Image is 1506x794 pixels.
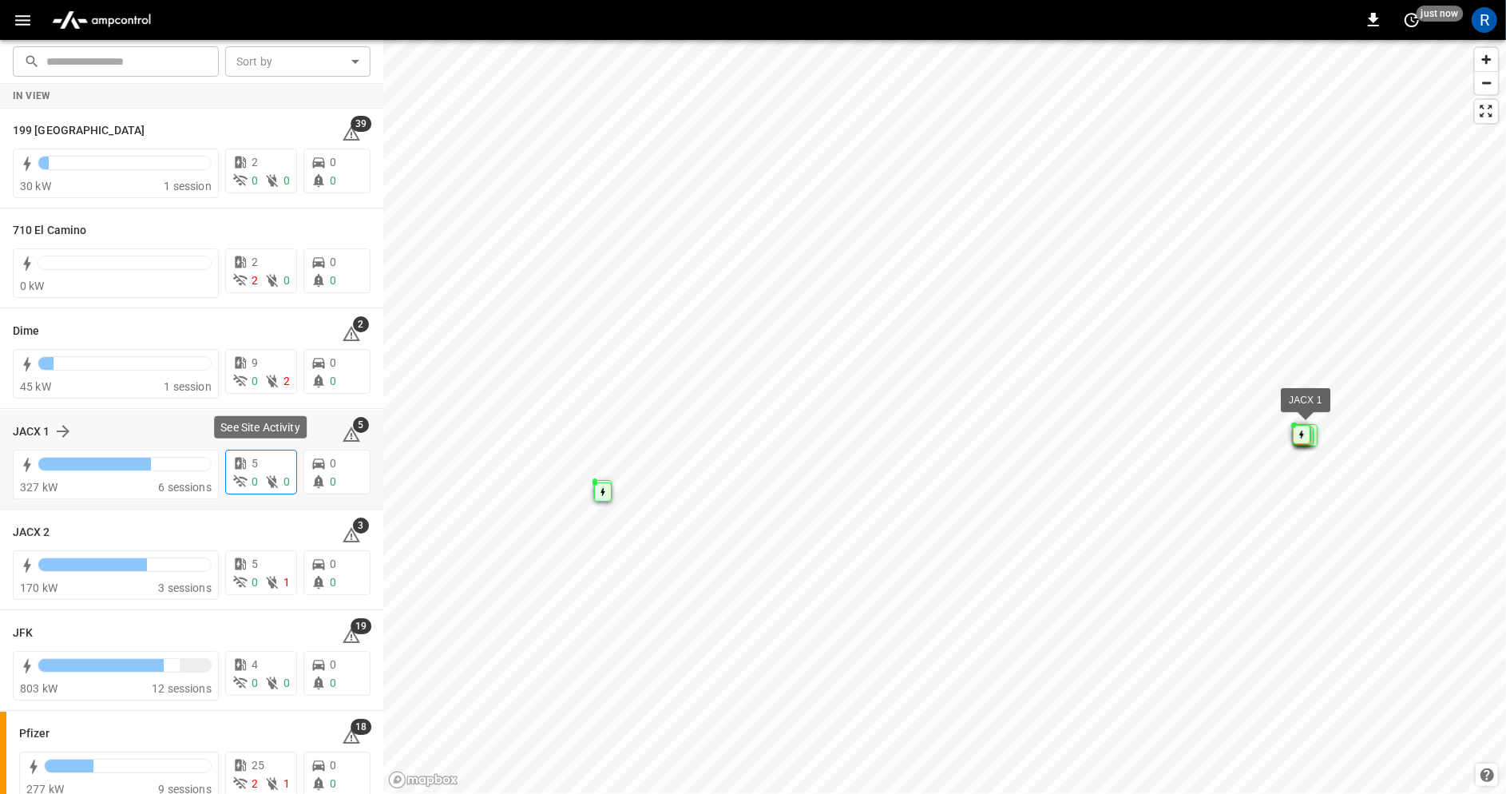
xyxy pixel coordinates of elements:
[13,524,50,542] h6: JACX 2
[351,116,371,132] span: 39
[158,582,212,594] span: 3 sessions
[330,457,336,470] span: 0
[1472,7,1497,33] div: profile-icon
[20,280,45,292] span: 0 kW
[330,475,336,488] span: 0
[13,423,50,441] h6: JACX 1
[594,482,612,502] div: Map marker
[283,777,290,790] span: 1
[252,375,258,387] span: 0
[283,677,290,689] span: 0
[1289,392,1322,408] div: JACX 1
[20,180,51,193] span: 30 kW
[388,771,458,789] a: Mapbox homepage
[353,417,369,433] span: 5
[330,174,336,187] span: 0
[330,558,336,570] span: 0
[252,759,264,772] span: 25
[13,122,145,140] h6: 199 Erie
[330,256,336,268] span: 0
[252,777,258,790] span: 2
[1399,7,1425,33] button: set refresh interval
[252,156,258,169] span: 2
[283,375,290,387] span: 2
[330,274,336,287] span: 0
[383,40,1506,794] canvas: Map
[330,576,336,589] span: 0
[252,256,258,268] span: 2
[1294,424,1311,443] div: Map marker
[330,375,336,387] span: 0
[46,5,157,35] img: ampcontrol.io logo
[330,356,336,369] span: 0
[252,457,258,470] span: 5
[20,582,57,594] span: 170 kW
[252,274,258,287] span: 2
[252,356,258,369] span: 9
[252,576,258,589] span: 0
[19,725,50,743] h6: Pfizer
[158,481,212,494] span: 6 sessions
[252,677,258,689] span: 0
[252,558,258,570] span: 5
[13,323,39,340] h6: Dime
[252,475,258,488] span: 0
[1475,71,1498,94] button: Zoom out
[164,380,211,393] span: 1 session
[330,658,336,671] span: 0
[164,180,211,193] span: 1 session
[330,677,336,689] span: 0
[252,658,258,671] span: 4
[353,518,369,534] span: 3
[13,222,86,240] h6: 710 El Camino
[330,156,336,169] span: 0
[152,682,212,695] span: 12 sessions
[283,274,290,287] span: 0
[351,719,371,735] span: 18
[351,618,371,634] span: 19
[594,480,612,499] div: Map marker
[13,625,33,642] h6: JFK
[283,475,290,488] span: 0
[220,419,300,435] p: See Site Activity
[1293,425,1310,444] div: Map marker
[283,576,290,589] span: 1
[1475,72,1498,94] span: Zoom out
[20,380,51,393] span: 45 kW
[20,481,57,494] span: 327 kW
[252,174,258,187] span: 0
[13,90,51,101] strong: In View
[20,682,57,695] span: 803 kW
[353,316,369,332] span: 2
[1475,48,1498,71] button: Zoom in
[330,777,336,790] span: 0
[330,759,336,772] span: 0
[283,174,290,187] span: 0
[1417,6,1464,22] span: just now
